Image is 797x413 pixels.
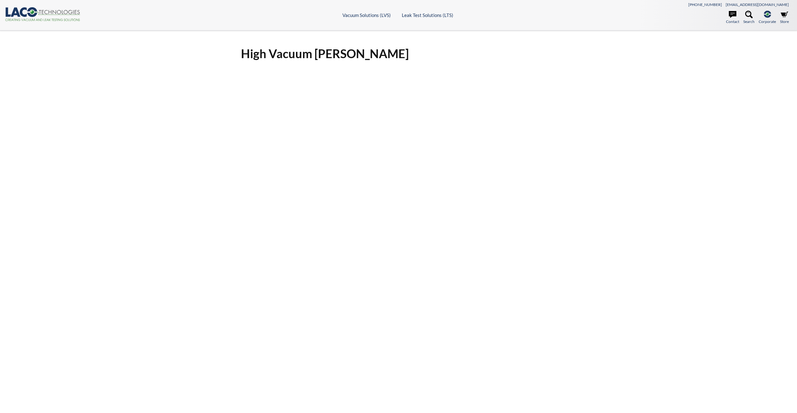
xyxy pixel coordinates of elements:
[726,2,789,7] a: [EMAIL_ADDRESS][DOMAIN_NAME]
[402,12,453,18] a: Leak Test Solutions (LTS)
[780,11,789,25] a: Store
[726,11,739,25] a: Contact
[688,2,722,7] a: [PHONE_NUMBER]
[759,19,776,25] span: Corporate
[743,11,755,25] a: Search
[342,12,391,18] a: Vacuum Solutions (LVS)
[241,46,556,61] h1: High Vacuum [PERSON_NAME]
